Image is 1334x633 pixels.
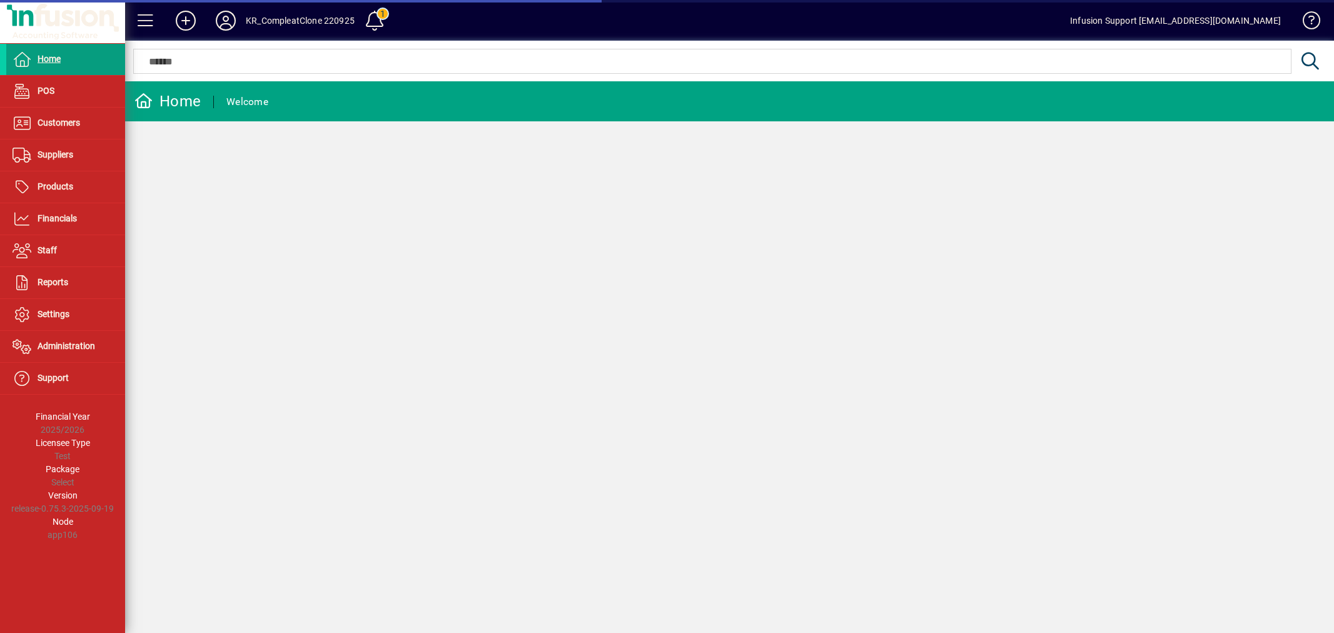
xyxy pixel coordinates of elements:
span: Node [53,517,73,527]
span: Suppliers [38,149,73,160]
a: Reports [6,267,125,298]
a: POS [6,76,125,107]
button: Profile [206,9,246,32]
span: Financials [38,213,77,223]
a: Knowledge Base [1293,3,1318,43]
div: Welcome [226,92,268,112]
span: Administration [38,341,95,351]
span: Reports [38,277,68,287]
span: Licensee Type [36,438,90,448]
span: POS [38,86,54,96]
a: Staff [6,235,125,266]
span: Package [46,464,79,474]
span: Financial Year [36,412,90,422]
div: Home [134,91,201,111]
span: Products [38,181,73,191]
span: Customers [38,118,80,128]
a: Products [6,171,125,203]
span: Staff [38,245,57,255]
div: KR_CompleatClone 220925 [246,11,355,31]
a: Customers [6,108,125,139]
a: Settings [6,299,125,330]
a: Suppliers [6,139,125,171]
a: Administration [6,331,125,362]
span: Version [48,490,78,500]
div: Infusion Support [EMAIL_ADDRESS][DOMAIN_NAME] [1070,11,1281,31]
span: Settings [38,309,69,319]
button: Add [166,9,206,32]
span: Home [38,54,61,64]
a: Financials [6,203,125,235]
span: Support [38,373,69,383]
a: Support [6,363,125,394]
